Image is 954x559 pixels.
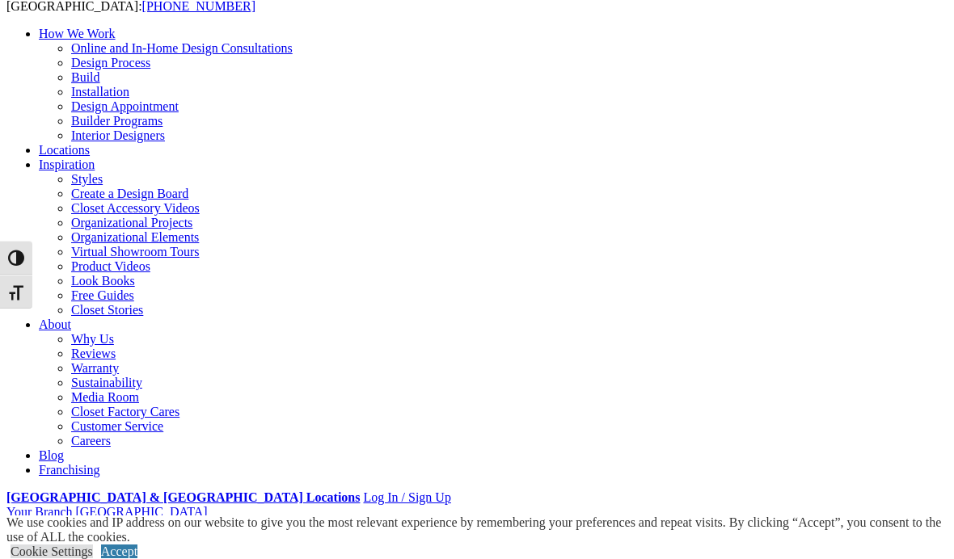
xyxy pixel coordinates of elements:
[11,544,93,558] a: Cookie Settings
[39,143,90,157] a: Locations
[39,448,64,462] a: Blog
[6,515,954,544] div: We use cookies and IP address on our website to give you the most relevant experience by remember...
[75,505,207,519] span: [GEOGRAPHIC_DATA]
[71,259,150,273] a: Product Videos
[71,114,163,128] a: Builder Programs
[6,490,360,504] a: [GEOGRAPHIC_DATA] & [GEOGRAPHIC_DATA] Locations
[39,463,100,477] a: Franchising
[71,70,100,84] a: Build
[6,505,72,519] span: Your Branch
[39,317,71,331] a: About
[71,41,293,55] a: Online and In-Home Design Consultations
[71,230,199,244] a: Organizational Elements
[71,332,114,346] a: Why Us
[71,56,150,69] a: Design Process
[71,419,163,433] a: Customer Service
[71,99,179,113] a: Design Appointment
[71,216,192,229] a: Organizational Projects
[71,201,200,215] a: Closet Accessory Videos
[71,347,116,360] a: Reviews
[71,187,188,200] a: Create a Design Board
[71,245,200,258] a: Virtual Showroom Tours
[71,274,135,288] a: Look Books
[71,128,165,142] a: Interior Designers
[71,172,103,186] a: Styles
[71,376,142,389] a: Sustainability
[71,303,143,317] a: Closet Stories
[6,505,208,519] a: Your Branch [GEOGRAPHIC_DATA]
[101,544,137,558] a: Accept
[71,434,111,448] a: Careers
[71,390,139,404] a: Media Room
[39,27,116,40] a: How We Work
[71,85,129,99] a: Installation
[39,158,95,171] a: Inspiration
[71,405,179,418] a: Closet Factory Cares
[363,490,450,504] a: Log In / Sign Up
[71,361,119,375] a: Warranty
[71,288,134,302] a: Free Guides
